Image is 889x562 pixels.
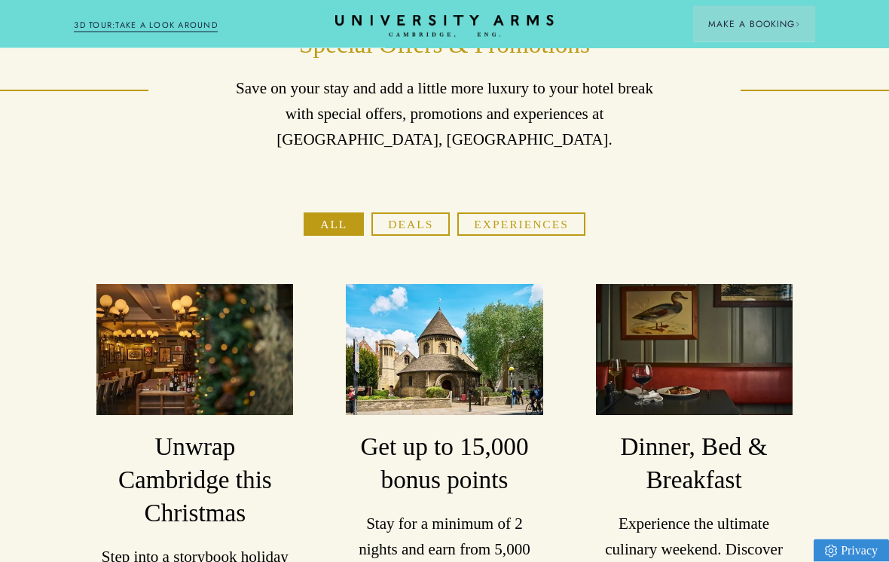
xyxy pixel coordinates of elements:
h3: Dinner, Bed & Breakfast [596,431,793,497]
button: Make a BookingArrow icon [693,6,815,42]
button: Experiences [457,213,585,237]
h3: Get up to 15,000 bonus points [346,431,542,497]
a: Home [335,15,554,38]
img: image-a169143ac3192f8fe22129d7686b8569f7c1e8bc-2500x1667-jpg [346,285,542,416]
span: Make a Booking [708,17,800,31]
img: Privacy [825,545,837,557]
img: Arrow icon [795,22,800,27]
button: All [304,213,364,237]
p: Save on your stay and add a little more luxury to your hotel break with special offers, promotion... [222,77,667,153]
a: Privacy [814,539,889,562]
img: image-8c003cf989d0ef1515925c9ae6c58a0350393050-2500x1667-jpg [96,285,293,416]
h3: Unwrap Cambridge this Christmas [96,431,293,531]
button: Deals [371,213,450,237]
img: image-a84cd6be42fa7fc105742933f10646be5f14c709-3000x2000-jpg [596,285,793,416]
a: 3D TOUR:TAKE A LOOK AROUND [74,19,218,32]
